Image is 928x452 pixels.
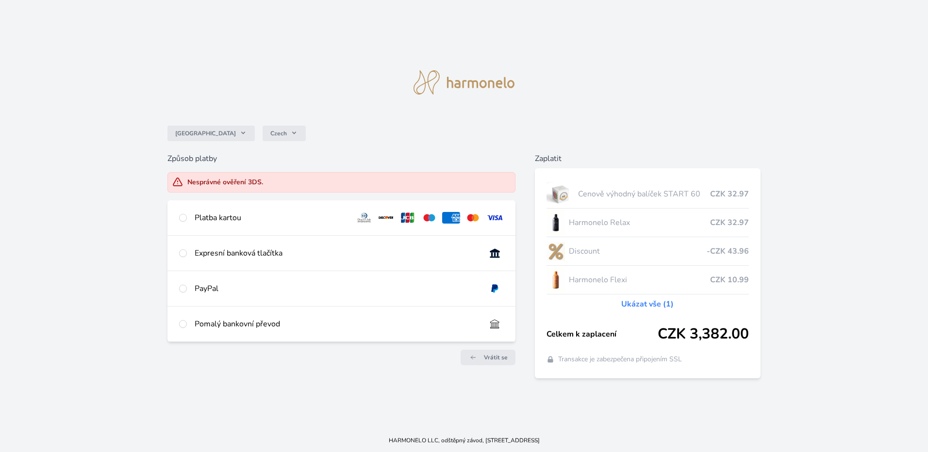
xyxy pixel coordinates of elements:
[175,129,236,137] span: [GEOGRAPHIC_DATA]
[263,126,306,141] button: Czech
[486,247,504,259] img: onlineBanking_CZ.svg
[707,245,749,257] span: -CZK 43.96
[195,283,478,294] div: PayPal
[355,212,373,224] img: diners.svg
[569,274,710,286] span: Harmonelo Flexi
[569,245,707,257] span: Discount
[195,318,478,330] div: Pomalý bankovní převod
[569,217,710,228] span: Harmonelo Relax
[547,328,658,340] span: Celkem k zaplacení
[167,126,255,141] button: [GEOGRAPHIC_DATA]
[377,212,395,224] img: discover.svg
[187,178,263,187] div: Nesprávné ověření 3DS.
[547,210,565,235] img: CLEAN_RELAX_se_stinem_x-lo.jpg
[535,153,761,164] h6: Zaplatit
[414,70,514,95] img: logo.svg
[710,274,749,286] span: CZK 10.99
[547,239,565,263] img: discount-lo.png
[658,325,749,343] span: CZK 3,382.00
[710,217,749,228] span: CZK 32.97
[547,268,565,292] img: CLEAN_FLEXI_se_stinem_x-hi_(1)-lo.jpg
[399,212,417,224] img: jcb.svg
[420,212,438,224] img: maestro.svg
[270,129,287,137] span: Czech
[710,188,749,200] span: CZK 32.97
[486,318,504,330] img: bankTransfer_IBAN.svg
[484,354,508,361] span: Vrátit se
[547,182,574,206] img: start.jpg
[486,283,504,294] img: paypal.svg
[486,212,504,224] img: visa.svg
[195,247,478,259] div: Expresní banková tlačítka
[461,350,515,365] a: Vrátit se
[195,212,347,224] div: Platba kartou
[464,212,482,224] img: mc.svg
[621,298,674,310] a: Ukázat vše (1)
[167,153,515,164] h6: Způsob platby
[578,188,710,200] span: Cenově výhodný balíček START 60
[558,355,682,364] span: Transakce je zabezpečena připojením SSL
[442,212,460,224] img: amex.svg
